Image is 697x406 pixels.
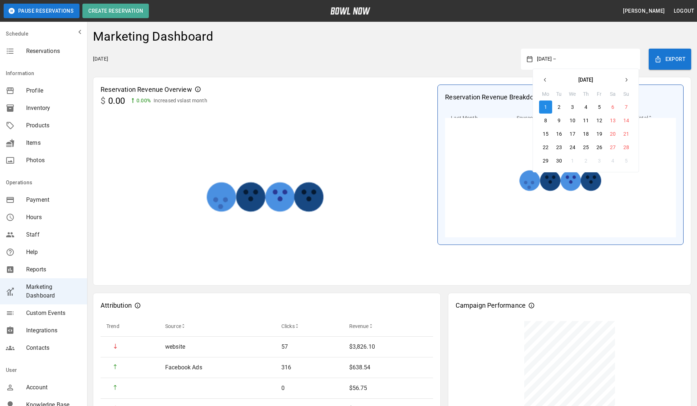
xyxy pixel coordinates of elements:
p: $638.54 [349,363,427,372]
button: [DATE] – [533,53,634,66]
img: marketing dashboard revenue breakdown [445,118,676,237]
button: 1 October 2025 [566,154,579,167]
button: 28 September 2025 [620,141,633,154]
button: 22 September 2025 [539,141,552,154]
svg: Reservation Revenue Overview [195,86,201,92]
button: 8 September 2025 [539,114,552,127]
button: 10 September 2025 [566,114,579,127]
span: Integrations [26,326,81,335]
button: 25 September 2025 [579,141,592,154]
th: Source [159,316,276,337]
th: Mo [539,90,552,101]
img: marketing dashboard revenue chart [101,107,430,278]
button: 5 September 2025 [593,101,606,114]
span: Photos [26,156,81,165]
th: Sa [606,90,619,101]
button: [DATE] [552,73,620,86]
button: 14 September 2025 [620,114,633,127]
svg: Campaign Performance [529,303,534,308]
p: [DATE] [93,55,108,63]
button: 11 September 2025 [579,114,592,127]
th: Trend [101,316,159,337]
button: 20 September 2025 [606,127,619,140]
p: Campaign Performance [456,300,526,310]
p: Reservation Revenue Overview [101,85,192,94]
button: 19 September 2025 [593,127,606,140]
p: 0 [281,384,338,393]
button: 4 October 2025 [606,154,619,167]
p: $56.75 [349,384,427,393]
th: Fr [592,90,606,101]
button: 15 September 2025 [539,127,552,140]
p: Increased vs last month [154,97,207,104]
button: Pause Reservations [4,4,80,18]
button: 2 October 2025 [579,154,592,167]
p: $ [101,94,105,107]
th: Clicks [276,316,343,337]
button: 27 September 2025 [606,141,619,154]
th: Last Month [445,108,511,128]
p: 0.00 [108,94,125,107]
button: 5 October 2025 [620,154,633,167]
button: Create Reservation [82,4,149,18]
table: sticky table [445,108,676,128]
button: 18 September 2025 [579,127,592,140]
button: 7 September 2025 [620,101,633,114]
button: 6 September 2025 [606,101,619,114]
button: Export [649,49,691,70]
span: Marketing Dashboard [26,283,81,300]
button: 29 September 2025 [539,154,552,167]
button: 9 September 2025 [553,114,566,127]
button: [PERSON_NAME] [620,4,668,18]
span: Reservations [26,47,81,56]
button: 1 September 2025 [539,101,552,114]
button: 3 September 2025 [566,101,579,114]
button: Logout [671,4,697,18]
p: Reservation Revenue Breakdown [445,92,542,102]
button: 12 September 2025 [593,114,606,127]
svg: Attribution [135,303,140,308]
button: 24 September 2025 [566,141,579,154]
th: Total [631,108,676,128]
span: Staff [26,230,81,239]
span: Reports [26,265,81,274]
p: 0.00 % [136,97,151,104]
button: 4 September 2025 [579,101,592,114]
p: Facebook Ads [165,363,270,372]
button: 26 September 2025 [593,141,606,154]
button: 2 September 2025 [553,101,566,114]
button: 3 October 2025 [593,154,606,167]
span: Payment [26,196,81,204]
span: Profile [26,86,81,95]
th: Revenue [343,316,433,337]
p: 57 [281,343,338,351]
span: Products [26,121,81,130]
p: $3,826.10 [349,343,427,351]
p: website [165,343,270,351]
span: Contacts [26,344,81,352]
button: 23 September 2025 [553,141,566,154]
button: 13 September 2025 [606,114,619,127]
div: [DATE] – [533,69,639,172]
th: Source [511,108,564,128]
th: Tu [552,90,566,101]
button: 16 September 2025 [553,127,566,140]
th: We [566,90,579,101]
button: 21 September 2025 [620,127,633,140]
span: Custom Events [26,309,81,317]
span: Account [26,383,81,392]
p: Attribution [101,300,132,310]
h4: Marketing Dashboard [93,29,213,44]
button: 30 September 2025 [553,154,566,167]
span: Help [26,248,81,257]
span: Hours [26,213,81,222]
p: 316 [281,363,338,372]
th: Su [619,90,633,101]
span: Inventory [26,104,81,112]
th: Th [579,90,592,101]
img: logo [330,7,370,15]
button: 17 September 2025 [566,127,579,140]
span: Items [26,139,81,147]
